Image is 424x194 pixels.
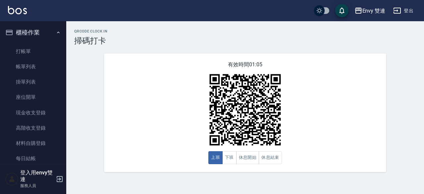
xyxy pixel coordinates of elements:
a: 掛單列表 [3,74,64,90]
div: 有效時間 01:05 [104,53,386,172]
p: 服務人員 [20,183,54,189]
button: Envy 雙連 [352,4,388,18]
a: 材料自購登錄 [3,136,64,151]
a: 打帳單 [3,44,64,59]
button: save [335,4,348,17]
h5: 登入用envy雙連 [20,169,54,183]
img: Person [5,172,19,186]
button: 登出 [391,5,416,17]
img: Logo [8,6,27,14]
h3: 掃碼打卡 [74,36,416,45]
button: 休息開始 [236,151,259,164]
a: 座位開單 [3,90,64,105]
a: 現金收支登錄 [3,105,64,120]
a: 高階收支登錄 [3,120,64,136]
a: 帳單列表 [3,59,64,74]
button: 下班 [222,151,237,164]
h2: QRcode Clock In [74,29,416,33]
button: 櫃檯作業 [3,24,64,41]
a: 每日結帳 [3,151,64,166]
button: 上班 [208,151,223,164]
div: Envy 雙連 [362,7,386,15]
button: 休息結束 [259,151,282,164]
